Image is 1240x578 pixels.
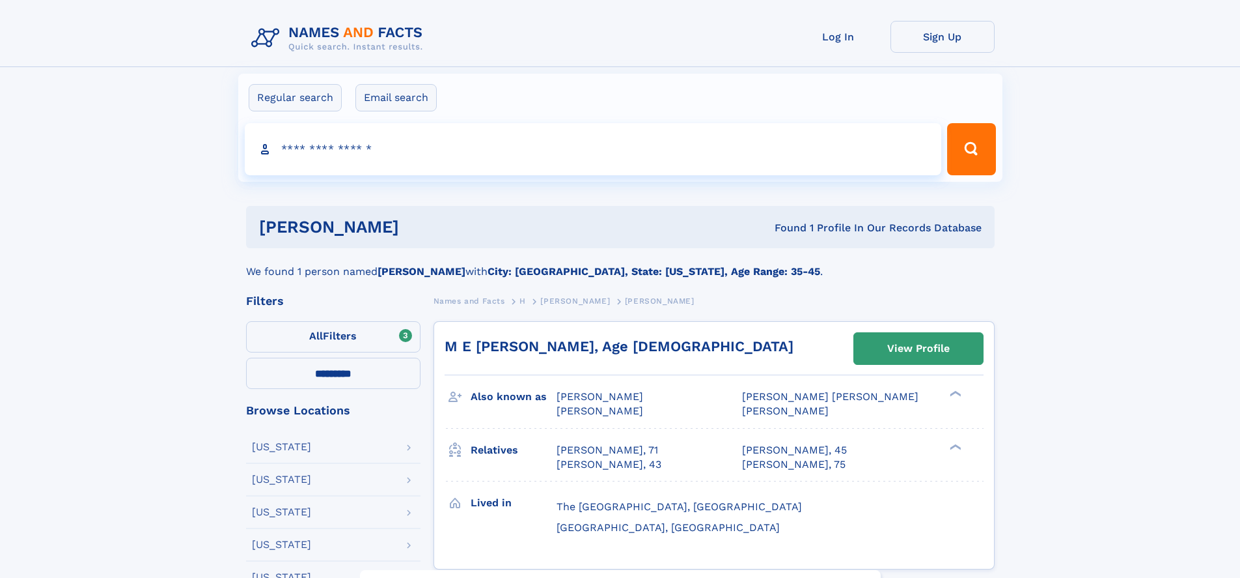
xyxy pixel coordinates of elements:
a: H [519,293,526,309]
div: Browse Locations [246,405,420,416]
a: [PERSON_NAME], 71 [557,443,658,457]
span: All [309,330,323,342]
div: [US_STATE] [252,442,311,452]
a: Names and Facts [434,293,505,309]
div: [US_STATE] [252,474,311,485]
span: [PERSON_NAME] [557,405,643,417]
div: [US_STATE] [252,507,311,517]
b: City: [GEOGRAPHIC_DATA], State: [US_STATE], Age Range: 35-45 [488,265,820,278]
span: The [GEOGRAPHIC_DATA], [GEOGRAPHIC_DATA] [557,500,802,513]
a: Sign Up [890,21,995,53]
div: Filters [246,295,420,307]
a: Log In [786,21,890,53]
span: H [519,296,526,306]
a: M E [PERSON_NAME], Age [DEMOGRAPHIC_DATA] [445,338,793,354]
h3: Relatives [471,439,557,461]
img: Logo Names and Facts [246,21,434,56]
label: Filters [246,321,420,353]
div: [US_STATE] [252,540,311,550]
a: [PERSON_NAME], 45 [742,443,847,457]
a: [PERSON_NAME] [540,293,610,309]
span: [PERSON_NAME] [625,296,695,306]
a: [PERSON_NAME], 75 [742,457,846,472]
span: [PERSON_NAME] [540,296,610,306]
label: Regular search [249,84,342,111]
span: [PERSON_NAME] [557,390,643,403]
div: ❯ [946,390,962,398]
span: [GEOGRAPHIC_DATA], [GEOGRAPHIC_DATA] [557,521,780,534]
h3: Also known as [471,386,557,408]
button: Search Button [947,123,995,175]
a: [PERSON_NAME], 43 [557,457,661,472]
span: [PERSON_NAME] [PERSON_NAME] [742,390,918,403]
div: View Profile [887,334,950,364]
span: [PERSON_NAME] [742,405,829,417]
input: search input [245,123,942,175]
div: ❯ [946,442,962,451]
a: View Profile [854,333,983,364]
div: Found 1 Profile In Our Records Database [586,221,982,235]
h1: [PERSON_NAME] [259,219,587,235]
div: We found 1 person named with . [246,248,995,280]
label: Email search [355,84,437,111]
b: [PERSON_NAME] [378,265,465,278]
h3: Lived in [471,492,557,514]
